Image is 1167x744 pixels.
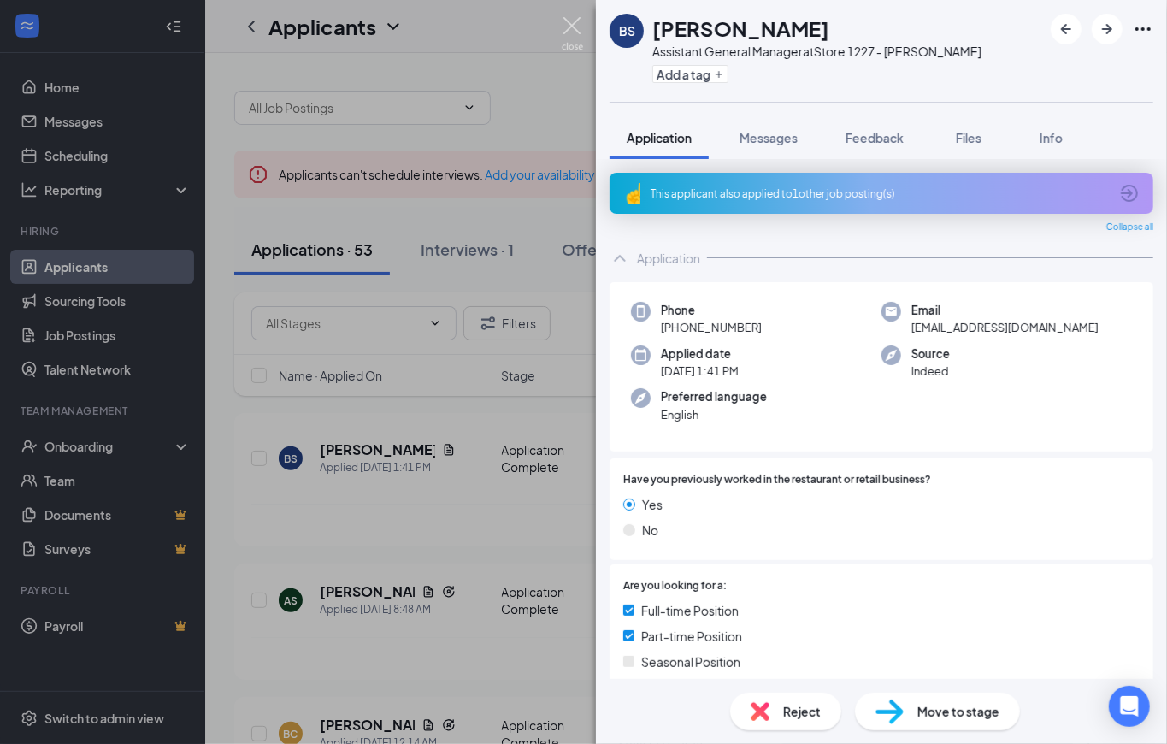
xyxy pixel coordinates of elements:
[1133,19,1153,39] svg: Ellipses
[1040,130,1063,145] span: Info
[610,248,630,269] svg: ChevronUp
[661,302,762,319] span: Phone
[661,406,767,423] span: English
[1109,686,1150,727] div: Open Intercom Messenger
[661,345,739,363] span: Applied date
[846,130,904,145] span: Feedback
[637,250,700,267] div: Application
[740,130,798,145] span: Messages
[1106,221,1153,234] span: Collapse all
[1119,183,1140,204] svg: ArrowCircle
[917,702,999,721] span: Move to stage
[1051,14,1082,44] button: ArrowLeftNew
[911,363,950,380] span: Indeed
[651,186,1109,201] div: This applicant also applied to 1 other job posting(s)
[911,319,1099,336] span: [EMAIL_ADDRESS][DOMAIN_NAME]
[911,345,950,363] span: Source
[623,578,727,594] span: Are you looking for a:
[1097,19,1117,39] svg: ArrowRight
[956,130,981,145] span: Files
[627,130,692,145] span: Application
[623,472,931,488] span: Have you previously worked in the restaurant or retail business?
[661,319,762,336] span: [PHONE_NUMBER]
[642,495,663,514] span: Yes
[911,302,1099,319] span: Email
[714,69,724,80] svg: Plus
[661,363,739,380] span: [DATE] 1:41 PM
[652,14,829,43] h1: [PERSON_NAME]
[641,601,739,620] span: Full-time Position
[641,627,742,646] span: Part-time Position
[652,43,981,60] div: Assistant General Manager at Store 1227 - [PERSON_NAME]
[1092,14,1123,44] button: ArrowRight
[642,521,658,540] span: No
[641,652,740,671] span: Seasonal Position
[652,65,728,83] button: PlusAdd a tag
[619,22,635,39] div: BS
[661,388,767,405] span: Preferred language
[783,702,821,721] span: Reject
[1056,19,1076,39] svg: ArrowLeftNew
